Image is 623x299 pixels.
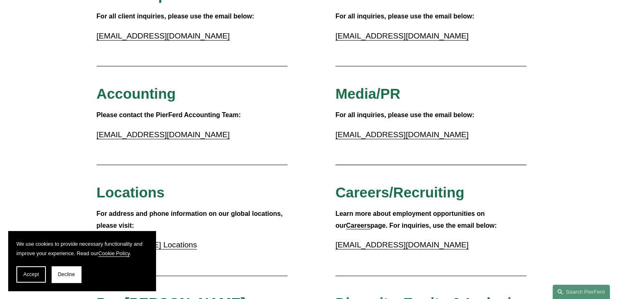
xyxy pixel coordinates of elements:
strong: Please contact the PierFerd Accounting Team: [97,111,241,118]
a: [EMAIL_ADDRESS][DOMAIN_NAME] [97,130,230,139]
a: [EMAIL_ADDRESS][DOMAIN_NAME] [335,32,469,40]
a: Search this site [553,285,610,299]
a: [EMAIL_ADDRESS][DOMAIN_NAME] [97,32,230,40]
strong: page. For inquiries, use the email below: [370,222,497,229]
span: Media/PR [335,86,400,102]
section: Cookie banner [8,231,156,291]
a: [EMAIL_ADDRESS][DOMAIN_NAME] [335,130,469,139]
span: Locations [97,184,165,200]
span: Accounting [97,86,176,102]
span: Careers/Recruiting [335,184,464,200]
button: Accept [16,266,46,283]
a: Careers [346,222,371,229]
a: Cookie Policy [98,250,130,256]
span: Accept [23,272,39,277]
a: [PERSON_NAME] Locations [97,240,197,249]
a: [EMAIL_ADDRESS][DOMAIN_NAME] [335,240,469,249]
strong: For all client inquiries, please use the email below: [97,13,254,20]
strong: For all inquiries, please use the email below: [335,111,474,118]
strong: For address and phone information on our global locations, please visit: [97,210,285,229]
button: Decline [52,266,81,283]
strong: For all inquiries, please use the email below: [335,13,474,20]
span: Decline [58,272,75,277]
p: We use cookies to provide necessary functionality and improve your experience. Read our . [16,239,147,258]
strong: Learn more about employment opportunities on our [335,210,487,229]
